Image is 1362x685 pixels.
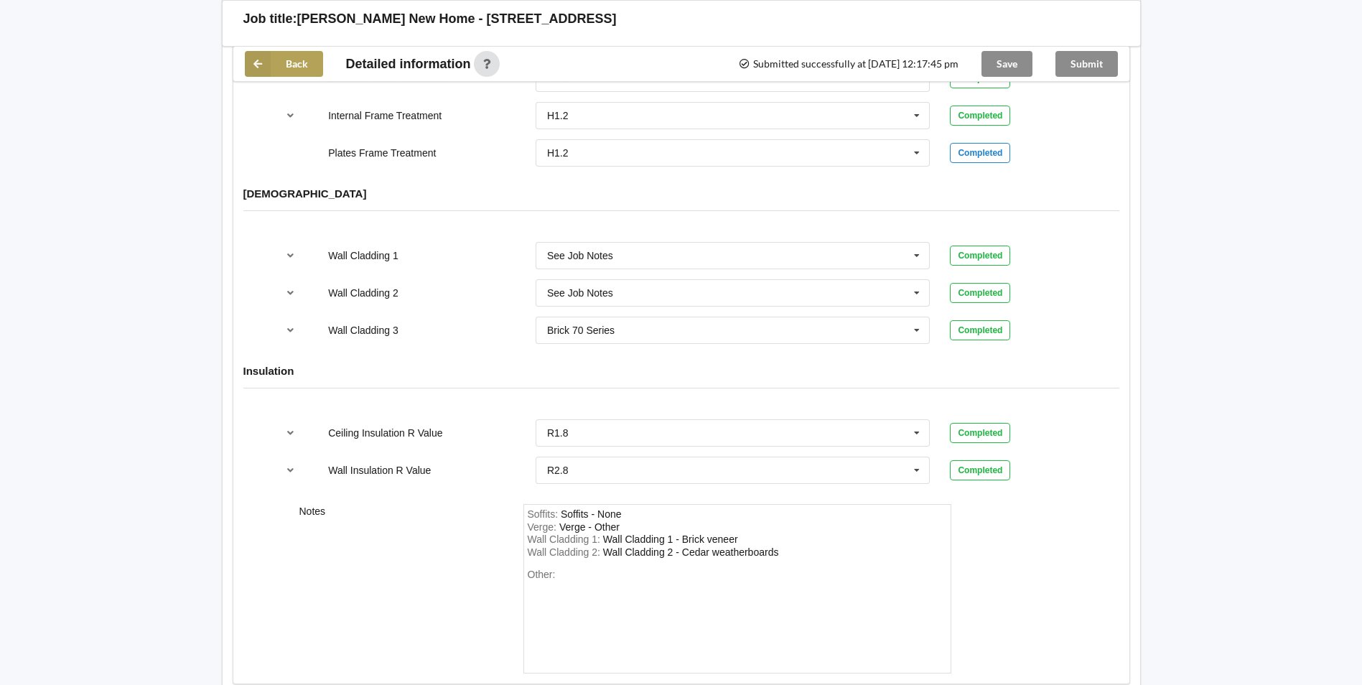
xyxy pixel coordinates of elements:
[328,287,398,299] label: Wall Cladding 2
[950,106,1010,126] div: Completed
[547,325,615,335] div: Brick 70 Series
[276,457,304,483] button: reference-toggle
[950,143,1010,163] div: Completed
[547,428,569,438] div: R1.8
[243,11,297,27] h3: Job title:
[547,73,569,83] div: H1.2
[276,317,304,343] button: reference-toggle
[547,251,613,261] div: See Job Notes
[328,465,431,476] label: Wall Insulation R Value
[561,508,622,520] div: Soffits
[346,57,471,70] span: Detailed information
[547,288,613,298] div: See Job Notes
[328,325,398,336] label: Wall Cladding 3
[243,187,1119,200] h4: [DEMOGRAPHIC_DATA]
[950,246,1010,266] div: Completed
[276,103,304,129] button: reference-toggle
[738,59,958,69] span: Submitted successfully at [DATE] 12:17:45 pm
[950,460,1010,480] div: Completed
[328,250,398,261] label: Wall Cladding 1
[528,569,556,580] span: Other:
[528,521,559,533] span: Verge :
[528,508,561,520] span: Soffits :
[547,148,569,158] div: H1.2
[559,521,620,533] div: Verge
[950,320,1010,340] div: Completed
[523,504,951,674] form: notes-field
[276,243,304,269] button: reference-toggle
[547,111,569,121] div: H1.2
[547,465,569,475] div: R2.8
[276,420,304,446] button: reference-toggle
[297,11,617,27] h3: [PERSON_NAME] New Home - [STREET_ADDRESS]
[328,73,445,84] label: External Frame Treatment
[289,504,513,674] div: Notes
[603,546,779,558] div: WallCladding2
[528,546,603,558] span: Wall Cladding 2 :
[950,283,1010,303] div: Completed
[328,147,436,159] label: Plates Frame Treatment
[328,427,442,439] label: Ceiling Insulation R Value
[603,533,738,545] div: WallCladding1
[276,280,304,306] button: reference-toggle
[528,533,603,545] span: Wall Cladding 1 :
[243,364,1119,378] h4: Insulation
[245,51,323,77] button: Back
[328,110,442,121] label: Internal Frame Treatment
[950,423,1010,443] div: Completed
